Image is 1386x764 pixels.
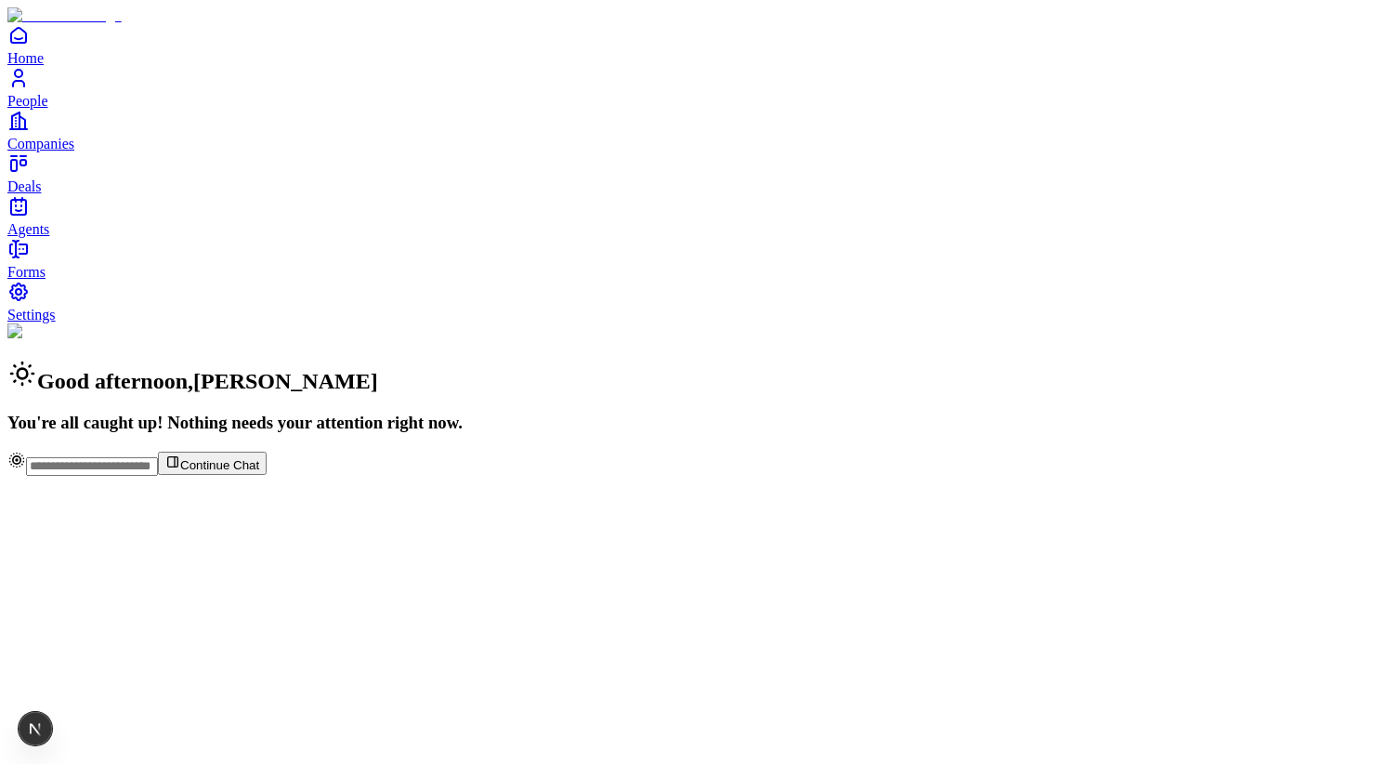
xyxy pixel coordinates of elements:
[7,413,1379,433] h3: You're all caught up! Nothing needs your attention right now.
[7,136,74,151] span: Companies
[7,307,56,323] span: Settings
[7,238,1379,280] a: Forms
[7,7,122,24] img: Item Brain Logo
[7,178,41,194] span: Deals
[7,67,1379,109] a: People
[180,458,259,472] span: Continue Chat
[7,50,44,66] span: Home
[7,451,1379,476] div: Continue Chat
[7,93,48,109] span: People
[158,452,267,475] button: Continue Chat
[7,281,1379,323] a: Settings
[7,264,46,280] span: Forms
[7,110,1379,151] a: Companies
[7,24,1379,66] a: Home
[7,152,1379,194] a: Deals
[7,359,1379,394] h2: Good afternoon , [PERSON_NAME]
[7,195,1379,237] a: Agents
[7,221,49,237] span: Agents
[7,323,95,340] img: Background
